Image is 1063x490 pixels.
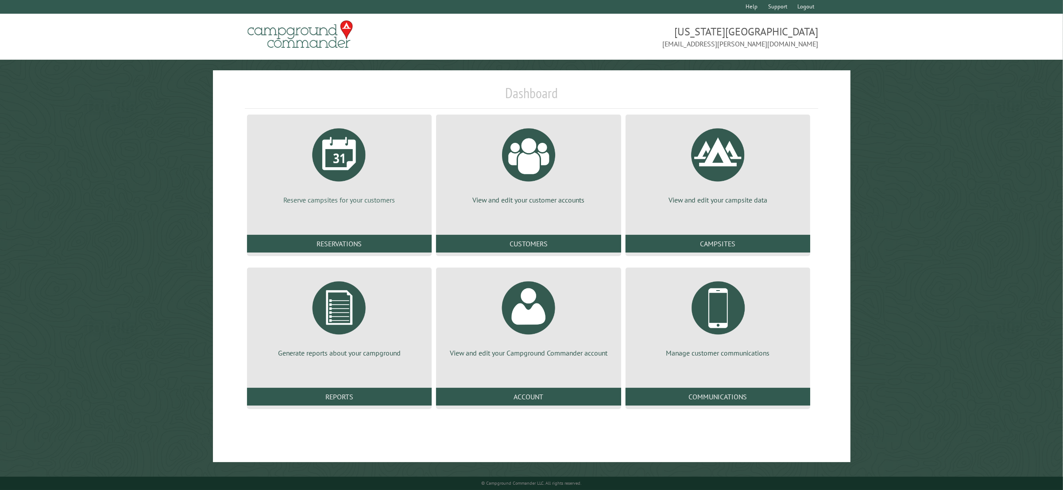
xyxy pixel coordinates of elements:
p: Generate reports about your campground [258,348,421,358]
img: Campground Commander [245,17,356,52]
p: Reserve campsites for your customers [258,195,421,205]
a: Reservations [247,235,432,253]
p: Manage customer communications [636,348,800,358]
h1: Dashboard [245,84,819,109]
a: Manage customer communications [636,275,800,358]
a: View and edit your customer accounts [447,122,611,205]
a: Customers [436,235,621,253]
p: View and edit your customer accounts [447,195,611,205]
a: Reserve campsites for your customers [258,122,421,205]
a: Generate reports about your campground [258,275,421,358]
a: View and edit your Campground Commander account [447,275,611,358]
a: Campsites [626,235,811,253]
a: Reports [247,388,432,406]
p: View and edit your campsite data [636,195,800,205]
p: View and edit your Campground Commander account [447,348,611,358]
span: [US_STATE][GEOGRAPHIC_DATA] [EMAIL_ADDRESS][PERSON_NAME][DOMAIN_NAME] [532,24,819,49]
small: © Campground Commander LLC. All rights reserved. [482,480,582,486]
a: View and edit your campsite data [636,122,800,205]
a: Communications [626,388,811,406]
a: Account [436,388,621,406]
